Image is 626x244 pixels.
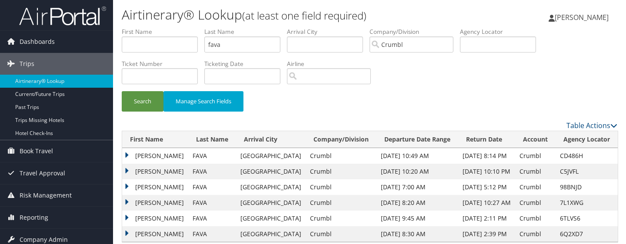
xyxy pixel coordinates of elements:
td: [GEOGRAPHIC_DATA] [236,179,306,195]
td: [DATE] 9:45 AM [376,211,458,226]
td: 6Q2XD7 [556,226,618,242]
td: [DATE] 8:30 AM [376,226,458,242]
td: [PERSON_NAME] [122,148,188,164]
td: [DATE] 10:49 AM [376,148,458,164]
small: (at least one field required) [242,8,366,23]
td: Crumbl [306,226,376,242]
label: Agency Locator [460,27,543,36]
label: Company/Division [370,27,460,36]
label: Ticket Number [122,59,204,68]
td: Crumbl [306,179,376,195]
td: Crumbl [306,195,376,211]
td: [DATE] 10:27 AM [458,195,515,211]
td: [PERSON_NAME] [122,164,188,179]
td: [GEOGRAPHIC_DATA] [236,195,306,211]
td: [PERSON_NAME] [122,226,188,242]
td: [GEOGRAPHIC_DATA] [236,164,306,179]
label: Ticketing Date [204,59,287,68]
td: Crumbl [515,179,556,195]
td: [GEOGRAPHIC_DATA] [236,148,306,164]
td: FAVA [188,195,236,211]
td: 6TLVS6 [556,211,618,226]
label: First Name [122,27,204,36]
td: Crumbl [515,148,556,164]
span: Book Travel [20,140,53,162]
button: Manage Search Fields [163,91,243,112]
span: Dashboards [20,31,55,53]
span: [PERSON_NAME] [555,13,609,22]
th: Account: activate to sort column ascending [515,131,556,148]
span: Trips [20,53,34,75]
td: Crumbl [306,211,376,226]
th: Arrival City: activate to sort column ascending [236,131,306,148]
label: Last Name [204,27,287,36]
td: [DATE] 5:12 PM [458,179,515,195]
td: [DATE] 2:39 PM [458,226,515,242]
span: Risk Management [20,185,72,206]
td: 7L1XWG [556,195,618,211]
th: Last Name: activate to sort column ascending [188,131,236,148]
a: Table Actions [566,121,617,130]
td: FAVA [188,179,236,195]
th: Return Date: activate to sort column ascending [458,131,515,148]
td: [PERSON_NAME] [122,195,188,211]
td: Crumbl [515,211,556,226]
span: Reporting [20,207,48,228]
td: FAVA [188,148,236,164]
td: [PERSON_NAME] [122,179,188,195]
td: Crumbl [306,164,376,179]
td: Crumbl [306,148,376,164]
button: Search [122,91,163,112]
td: FAVA [188,164,236,179]
td: [DATE] 10:20 AM [376,164,458,179]
label: Arrival City [287,27,370,36]
td: FAVA [188,211,236,226]
td: Crumbl [515,226,556,242]
td: [DATE] 8:20 AM [376,195,458,211]
td: [DATE] 10:10 PM [458,164,515,179]
th: Company/Division [306,131,376,148]
span: Travel Approval [20,162,65,184]
td: Crumbl [515,164,556,179]
td: CD486H [556,148,618,164]
td: [PERSON_NAME] [122,211,188,226]
th: Agency Locator: activate to sort column ascending [556,131,618,148]
td: [DATE] 2:11 PM [458,211,515,226]
td: [DATE] 7:00 AM [376,179,458,195]
th: Departure Date Range: activate to sort column ascending [376,131,458,148]
td: FAVA [188,226,236,242]
th: First Name: activate to sort column ascending [122,131,188,148]
a: [PERSON_NAME] [549,4,617,30]
td: Crumbl [515,195,556,211]
label: Airline [287,59,377,68]
td: [GEOGRAPHIC_DATA] [236,226,306,242]
td: 98BNJD [556,179,618,195]
h1: Airtinerary® Lookup [122,6,452,24]
img: airportal-logo.png [19,6,106,26]
td: C5JVFL [556,164,618,179]
td: [DATE] 8:14 PM [458,148,515,164]
td: [GEOGRAPHIC_DATA] [236,211,306,226]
